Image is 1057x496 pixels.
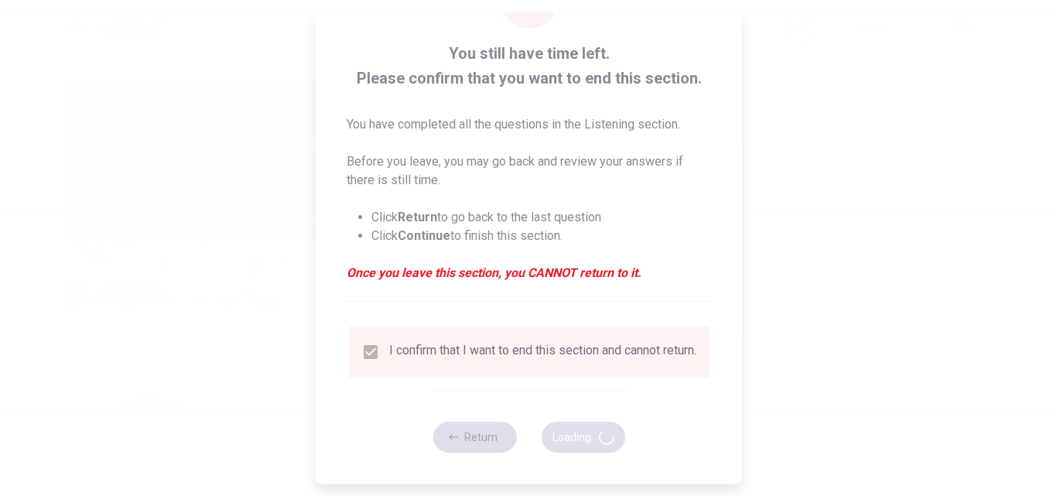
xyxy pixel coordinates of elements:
em: Once you leave this section, you CANNOT return to it. [347,264,711,282]
li: Click to go back to the last question [371,208,711,227]
span: You still have time left. Please confirm that you want to end this section. [347,41,711,91]
div: I confirm that I want to end this section and cannot return. [389,343,696,361]
strong: Return [398,210,437,224]
strong: Continue [398,228,450,243]
p: Before you leave, you may go back and review your answers if there is still time. [347,152,711,190]
p: You have completed all the questions in the Listening section. [347,115,711,134]
button: Loading [541,422,624,453]
button: Return [433,422,516,453]
li: Click to finish this section. [371,227,711,245]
